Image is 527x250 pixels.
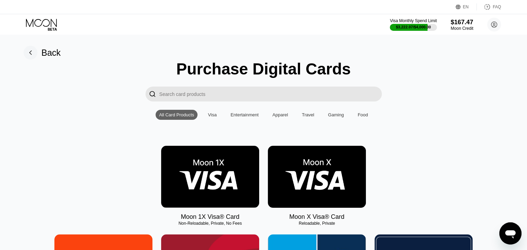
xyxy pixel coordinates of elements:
div: Visa Monthly Spend Limit [390,18,437,23]
div: Moon Credit [451,26,473,31]
div: Entertainment [227,110,262,120]
div: All Card Products [159,112,194,117]
div:  [149,90,156,98]
div: EN [456,3,477,10]
div: Reloadable, Private [268,221,366,226]
div: $167.47Moon Credit [451,19,473,31]
div: Purchase Digital Cards [176,60,351,78]
div: Gaming [325,110,348,120]
div: Moon X Visa® Card [289,213,344,221]
div: Food [354,110,371,120]
div: Travel [302,112,314,117]
div: Visa [208,112,217,117]
div: Gaming [328,112,344,117]
input: Search card products [159,87,382,101]
div: Non-Reloadable, Private, No Fees [161,221,259,226]
div: Back [24,46,61,60]
div: FAQ [493,5,501,9]
div: $167.47 [451,19,473,26]
div: Visa [204,110,220,120]
div: Food [358,112,368,117]
div: $3,222.07 / $4,000.00 [396,25,431,29]
div: FAQ [477,3,501,10]
div: Moon 1X Visa® Card [181,213,239,221]
div:  [146,87,159,101]
div: Travel [298,110,318,120]
div: Entertainment [230,112,258,117]
iframe: Schaltfläche zum Öffnen des Messaging-Fensters [499,222,521,244]
div: EN [463,5,469,9]
div: Apparel [272,112,288,117]
div: All Card Products [156,110,197,120]
div: Visa Monthly Spend Limit$3,222.07/$4,000.00 [390,18,437,31]
div: Apparel [269,110,291,120]
div: Back [42,48,61,58]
